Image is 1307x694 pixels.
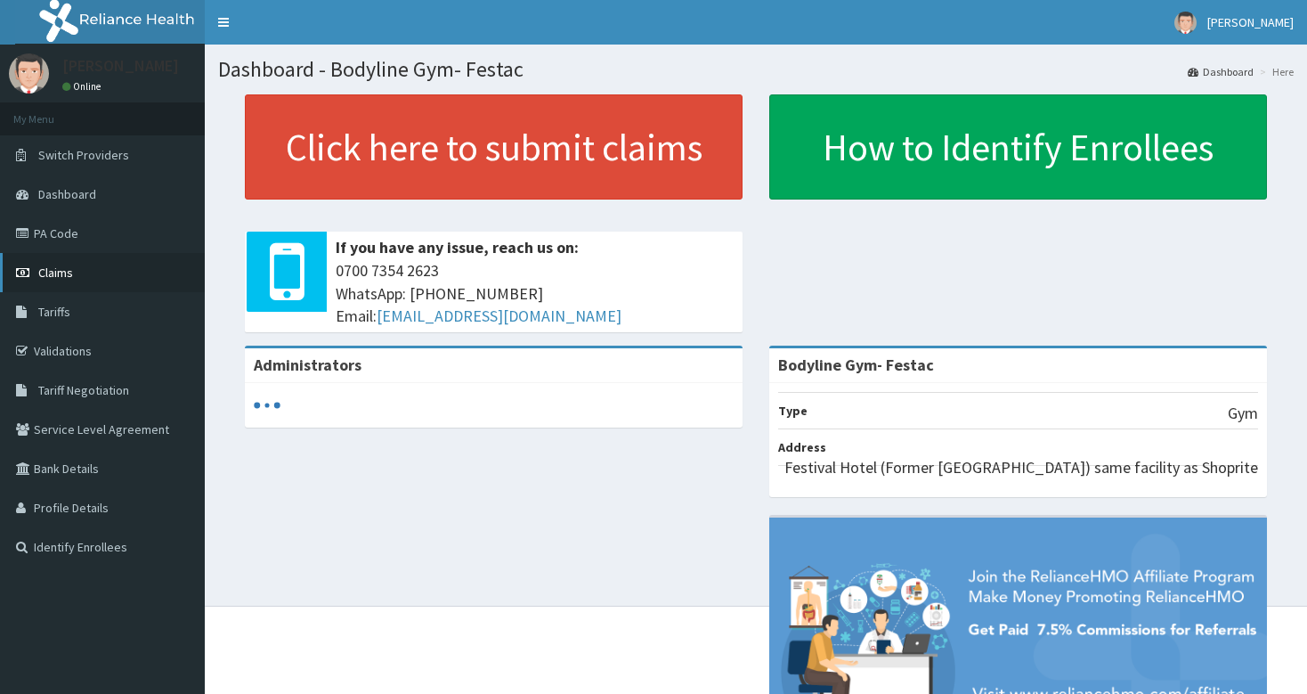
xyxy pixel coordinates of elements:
[9,53,49,94] img: User Image
[336,237,579,257] b: If you have any issue, reach us on:
[1255,64,1294,79] li: Here
[254,355,361,375] b: Administrators
[1228,402,1258,425] p: Gym
[38,186,96,202] span: Dashboard
[254,392,280,419] svg: audio-loading
[778,355,934,375] strong: Bodyline Gym- Festac
[62,80,105,93] a: Online
[38,265,73,281] span: Claims
[218,58,1294,81] h1: Dashboard - Bodyline Gym- Festac
[62,58,179,74] p: [PERSON_NAME]
[245,94,743,200] a: Click here to submit claims
[1188,64,1254,79] a: Dashboard
[778,439,826,455] b: Address
[778,403,808,419] b: Type
[336,259,734,328] span: 0700 7354 2623 WhatsApp: [PHONE_NUMBER] Email:
[1174,12,1197,34] img: User Image
[377,306,621,326] a: [EMAIL_ADDRESS][DOMAIN_NAME]
[784,456,1258,479] p: Festival Hotel (Former [GEOGRAPHIC_DATA]) same facility as Shoprite
[38,382,129,398] span: Tariff Negotiation
[38,147,129,163] span: Switch Providers
[1207,14,1294,30] span: [PERSON_NAME]
[38,304,70,320] span: Tariffs
[769,94,1267,200] a: How to Identify Enrollees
